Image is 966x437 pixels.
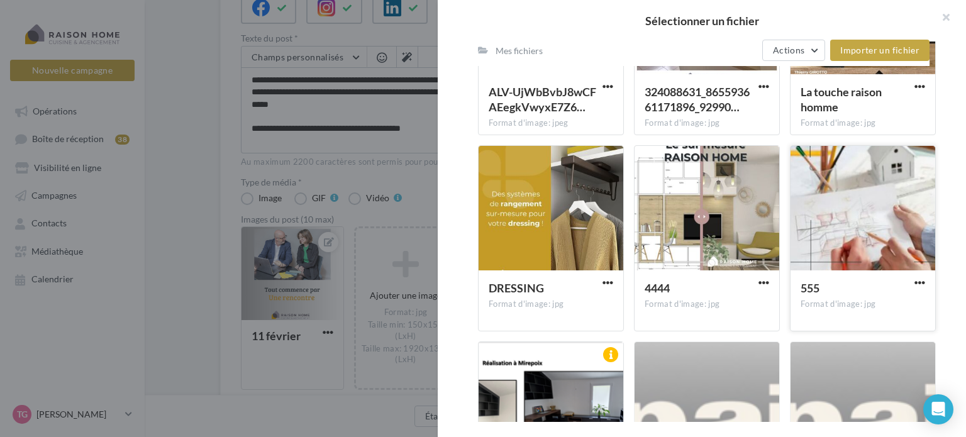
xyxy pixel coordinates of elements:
div: Format d'image: jpg [489,299,613,310]
div: Format d'image: jpg [645,299,769,310]
span: Actions [773,45,804,55]
span: 555 [801,281,819,295]
button: Actions [762,40,825,61]
span: Importer un fichier [840,45,919,55]
span: DRESSING [489,281,544,295]
span: 324088631_865593661171896_929906543723722158_n [645,85,750,114]
div: Mes fichiers [496,45,543,57]
span: 4444 [645,281,670,295]
span: La touche raison homme [801,85,882,114]
span: ALV-UjWbBvbJ8wCFAEegkVwyxE7Z6COx_cSP3jhPutKA4dFKhOExd9X_ [489,85,596,114]
div: Format d'image: jpg [801,299,925,310]
button: Importer un fichier [830,40,930,61]
div: Open Intercom Messenger [923,394,953,424]
div: Format d'image: jpg [801,118,925,129]
div: Format d'image: jpg [645,118,769,129]
h2: Sélectionner un fichier [458,15,946,26]
div: Format d'image: jpeg [489,118,613,129]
